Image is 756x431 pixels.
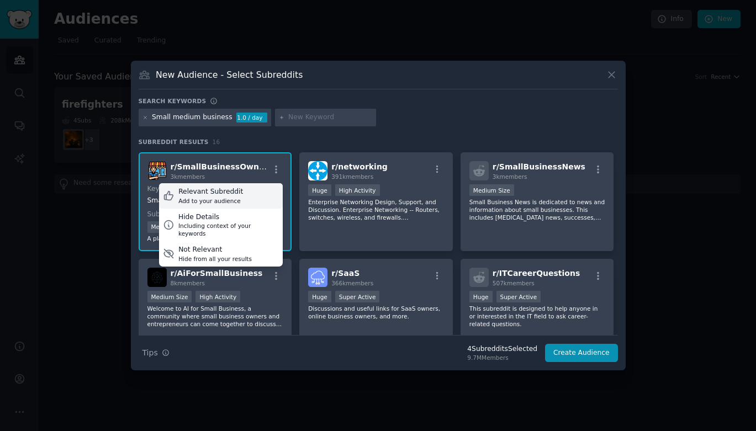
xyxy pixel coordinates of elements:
span: r/ networking [331,162,388,171]
span: Subreddit Results [139,138,209,146]
div: Hide from all your results [178,255,252,263]
p: Small Business News is dedicated to news and information about small businesses. This includes [M... [469,198,605,221]
h3: New Audience - Select Subreddits [156,69,303,81]
div: 1.0 / day [236,113,267,123]
input: New Keyword [288,113,372,123]
span: r/ ITCareerQuestions [493,269,580,278]
span: 16 [213,139,220,145]
div: Super Active [335,291,380,302]
div: Hide Details [178,212,279,222]
img: networking [308,161,327,180]
span: 8k members [171,280,205,286]
span: 391k members [331,173,373,180]
span: 507k members [493,280,535,286]
div: 9.7M Members [467,354,537,361]
div: Add to your audience [178,197,243,205]
dt: Keyword Context [147,184,279,194]
div: Not Relevant [178,245,252,255]
span: 366k members [331,280,373,286]
img: SaaS [308,268,327,287]
div: Small medium business [147,196,229,206]
h3: Search keywords [139,97,207,105]
div: Including context of your keywords [178,222,279,237]
div: Medium Size [469,184,514,196]
div: High Activity [195,291,240,302]
span: r/ AiForSmallBusiness [171,269,263,278]
dt: Subreddit Description [147,210,283,220]
span: r/ SmallBusinessOwners [171,162,273,171]
p: Welcome to AI for Small Business, a community where small business owners and entrepreneurs can c... [147,305,283,328]
img: AiForSmallBusiness [147,268,167,287]
div: Huge [308,184,331,196]
div: Medium Size [147,221,192,233]
div: High Activity [335,184,380,196]
p: This subreddit is designed to help anyone in or interested in the IT field to ask career-related ... [469,305,605,328]
div: Super Active [496,291,541,302]
span: Tips [142,347,158,359]
button: Tips [139,343,173,363]
div: Relevant Subreddit [178,187,243,197]
div: 4 Subreddit s Selected [467,344,537,354]
button: Create Audience [545,344,618,363]
div: Medium Size [147,291,192,302]
span: r/ SaaS [331,269,360,278]
p: A place for resources, support, and discussion. [147,235,283,242]
p: Enterprise Networking Design, Support, and Discussion. Enterprise Networking -- Routers, switches... [308,198,444,221]
div: Huge [469,291,493,302]
div: Small medium business [152,113,232,123]
img: SmallBusinessOwners [147,161,167,180]
span: 3k members [171,173,205,180]
span: r/ SmallBusinessNews [493,162,585,171]
span: 3k members [493,173,527,180]
p: Discussions and useful links for SaaS owners, online business owners, and more. [308,305,444,320]
div: Huge [308,291,331,302]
